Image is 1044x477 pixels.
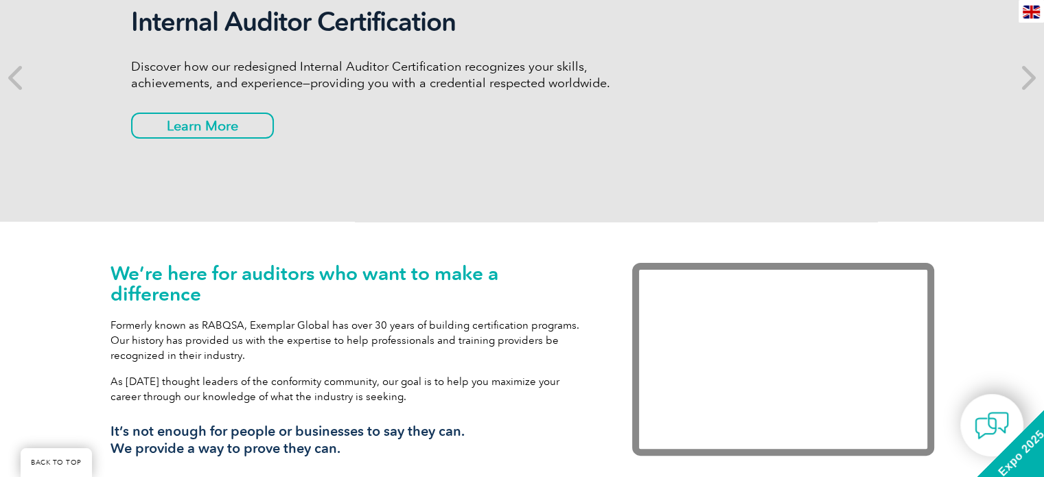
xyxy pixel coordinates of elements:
[1023,5,1040,19] img: en
[131,6,646,38] h2: Internal Auditor Certification
[632,263,934,456] iframe: Exemplar Global: Working together to make a difference
[111,263,591,304] h1: We’re here for auditors who want to make a difference
[111,374,591,404] p: As [DATE] thought leaders of the conformity community, our goal is to help you maximize your care...
[21,448,92,477] a: BACK TO TOP
[131,113,274,139] a: Learn More
[975,408,1009,443] img: contact-chat.png
[131,58,646,91] p: Discover how our redesigned Internal Auditor Certification recognizes your skills, achievements, ...
[111,423,591,457] h3: It’s not enough for people or businesses to say they can. We provide a way to prove they can.
[111,318,591,363] p: Formerly known as RABQSA, Exemplar Global has over 30 years of building certification programs. O...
